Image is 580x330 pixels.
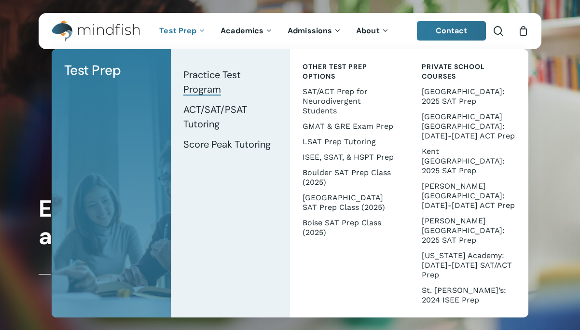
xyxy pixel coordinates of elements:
[180,65,280,99] a: Practice Test Program
[300,59,400,84] a: Other Test Prep Options
[159,26,196,36] span: Test Prep
[303,62,367,81] span: Other Test Prep Options
[180,99,280,134] a: ACT/SAT/PSAT Tutoring
[39,13,541,49] header: Main Menu
[288,26,332,36] span: Admissions
[356,26,380,36] span: About
[303,193,385,212] span: [GEOGRAPHIC_DATA] SAT Prep Class (2025)
[303,218,381,237] span: Boise SAT Prep Class (2025)
[300,190,400,215] a: [GEOGRAPHIC_DATA] SAT Prep Class (2025)
[349,27,397,35] a: About
[303,137,376,146] span: LSAT Prep Tutoring
[419,109,519,144] a: [GEOGRAPHIC_DATA] [GEOGRAPHIC_DATA]: [DATE]-[DATE] ACT Prep
[518,26,528,36] a: Cart
[436,26,468,36] span: Contact
[61,59,161,82] a: Test Prep
[300,215,400,240] a: Boise SAT Prep Class (2025)
[300,150,400,165] a: ISEE, SSAT, & HSPT Prep
[422,286,506,304] span: St. [PERSON_NAME]’s: 2024 ISEE Prep
[419,213,519,248] a: [PERSON_NAME][GEOGRAPHIC_DATA]: 2025 SAT Prep
[180,134,280,154] a: Score Peak Tutoring
[419,84,519,109] a: [GEOGRAPHIC_DATA]: 2025 SAT Prep
[183,103,247,130] span: ACT/SAT/PSAT Tutoring
[422,181,515,210] span: [PERSON_NAME][GEOGRAPHIC_DATA]: [DATE]-[DATE] ACT Prep
[183,138,271,151] span: Score Peak Tutoring
[419,59,519,84] a: Private School Courses
[422,251,512,279] span: [US_STATE] Academy: [DATE]-[DATE] SAT/ACT Prep
[422,147,505,175] span: Kent [GEOGRAPHIC_DATA]: 2025 SAT Prep
[419,179,519,213] a: [PERSON_NAME][GEOGRAPHIC_DATA]: [DATE]-[DATE] ACT Prep
[183,69,241,96] span: Practice Test Program
[303,87,368,115] span: SAT/ACT Prep for Neurodivergent Students
[152,13,396,49] nav: Main Menu
[303,122,393,131] span: GMAT & GRE Exam Prep
[422,87,505,106] span: [GEOGRAPHIC_DATA]: 2025 SAT Prep
[417,21,486,41] a: Contact
[419,283,519,308] a: St. [PERSON_NAME]’s: 2024 ISEE Prep
[419,144,519,179] a: Kent [GEOGRAPHIC_DATA]: 2025 SAT Prep
[303,168,391,187] span: Boulder SAT Prep Class (2025)
[300,119,400,134] a: GMAT & GRE Exam Prep
[303,152,394,162] span: ISEE, SSAT, & HSPT Prep
[419,248,519,283] a: [US_STATE] Academy: [DATE]-[DATE] SAT/ACT Prep
[300,165,400,190] a: Boulder SAT Prep Class (2025)
[422,216,505,245] span: [PERSON_NAME][GEOGRAPHIC_DATA]: 2025 SAT Prep
[280,27,349,35] a: Admissions
[221,26,263,36] span: Academics
[213,27,280,35] a: Academics
[39,267,138,281] a: Test Prep Tutoring
[300,134,400,150] a: LSAT Prep Tutoring
[64,61,121,79] span: Test Prep
[39,195,285,250] h1: Every Student Has a
[422,62,485,81] span: Private School Courses
[300,84,400,119] a: SAT/ACT Prep for Neurodivergent Students
[422,112,515,140] span: [GEOGRAPHIC_DATA] [GEOGRAPHIC_DATA]: [DATE]-[DATE] ACT Prep
[152,27,213,35] a: Test Prep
